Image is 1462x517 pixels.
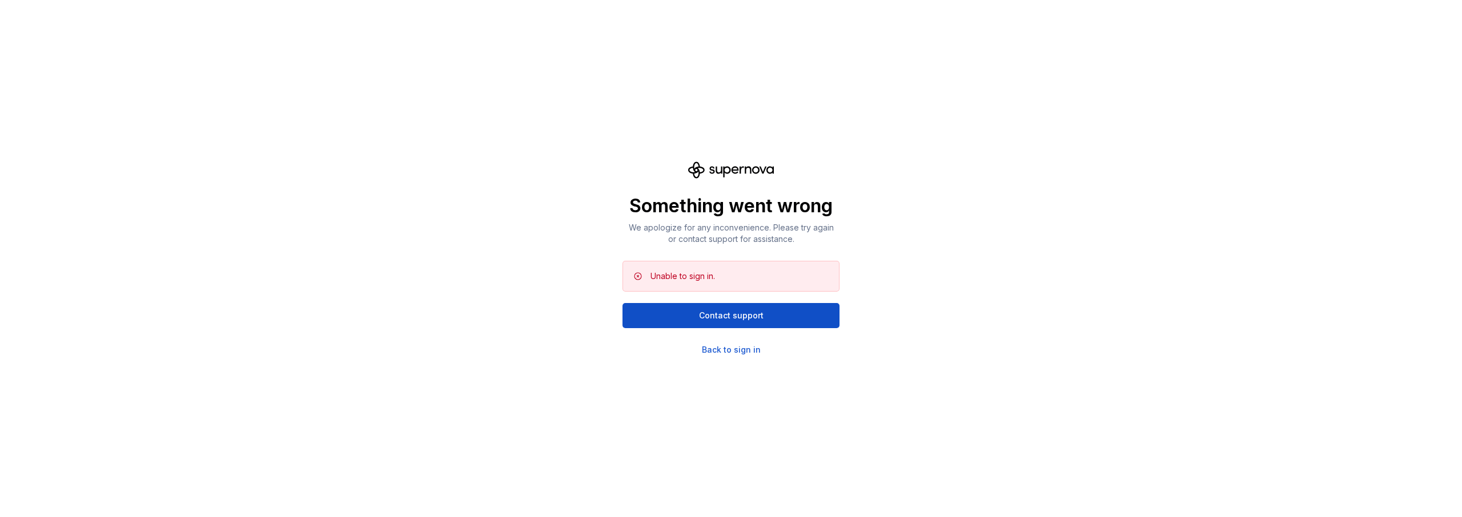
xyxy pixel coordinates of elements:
a: Back to sign in [702,344,761,356]
p: We apologize for any inconvenience. Please try again or contact support for assistance. [622,222,840,245]
span: Contact support [699,310,764,321]
button: Contact support [622,303,840,328]
p: Something went wrong [622,195,840,217]
div: Unable to sign in. [650,270,715,282]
